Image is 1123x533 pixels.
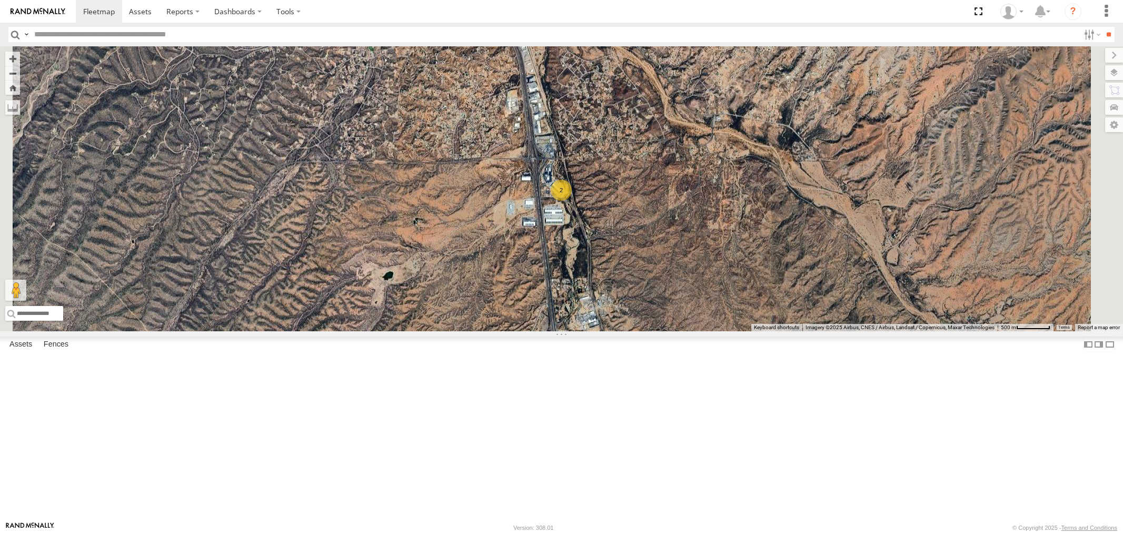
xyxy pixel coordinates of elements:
[1083,337,1094,352] label: Dock Summary Table to the Left
[4,337,37,352] label: Assets
[1061,525,1117,531] a: Terms and Conditions
[1094,337,1104,352] label: Dock Summary Table to the Right
[754,324,799,331] button: Keyboard shortcuts
[5,100,20,115] label: Measure
[998,324,1054,331] button: Map Scale: 500 m per 61 pixels
[1080,27,1102,42] label: Search Filter Options
[1105,337,1115,352] label: Hide Summary Table
[1001,324,1016,330] span: 500 m
[5,52,20,66] button: Zoom in
[1065,3,1081,20] i: ?
[1012,525,1117,531] div: © Copyright 2025 -
[1078,324,1120,330] a: Report a map error
[11,8,65,15] img: rand-logo.svg
[5,66,20,81] button: Zoom out
[806,324,995,330] span: Imagery ©2025 Airbus, CNES / Airbus, Landsat / Copernicus, Maxar Technologies
[5,280,26,301] button: Drag Pegman onto the map to open Street View
[551,180,572,201] div: 2
[513,525,553,531] div: Version: 308.01
[5,81,20,95] button: Zoom Home
[38,337,74,352] label: Fences
[22,27,31,42] label: Search Query
[1105,117,1123,132] label: Map Settings
[6,522,54,533] a: Visit our Website
[997,4,1027,19] div: Jason Ham
[1059,325,1070,330] a: Terms (opens in new tab)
